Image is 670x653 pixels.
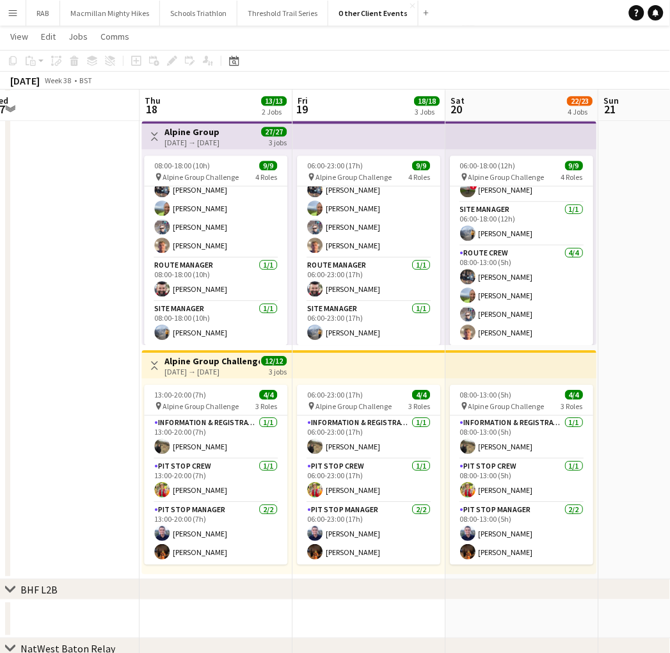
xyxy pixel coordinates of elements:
[468,401,545,411] span: Alpine Group Challenge
[36,28,61,45] a: Edit
[154,390,206,399] span: 13:00-20:00 (7h)
[450,415,593,459] app-card-role: Information & registration crew1/108:00-13:00 (5h)[PERSON_NAME]
[144,503,287,565] app-card-role: Pit Stop Manager2/213:00-20:00 (7h)[PERSON_NAME][PERSON_NAME]
[144,415,287,459] app-card-role: Information & registration crew1/113:00-20:00 (7h)[PERSON_NAME]
[163,401,239,411] span: Alpine Group Challenge
[449,102,465,117] span: 20
[26,1,60,26] button: RAB
[95,28,134,45] a: Comms
[460,161,516,170] span: 06:00-18:00 (12h)
[79,76,92,85] div: BST
[261,127,287,136] span: 27/27
[160,1,237,26] button: Schools Triathlon
[164,126,219,138] h3: Alpine Group
[269,136,287,147] div: 3 jobs
[408,172,430,182] span: 4 Roles
[269,366,287,376] div: 3 jobs
[602,102,619,117] span: 21
[41,31,56,42] span: Edit
[297,503,440,565] app-card-role: Pit Stop Manager2/206:00-23:00 (17h)[PERSON_NAME][PERSON_NAME]
[297,459,440,503] app-card-role: Pit Stop Crew1/106:00-23:00 (17h)[PERSON_NAME]
[450,503,593,565] app-card-role: Pit Stop Manager2/208:00-13:00 (5h)[PERSON_NAME][PERSON_NAME]
[307,390,363,399] span: 06:00-23:00 (17h)
[450,385,593,565] app-job-card: 08:00-13:00 (5h)4/4 Alpine Group Challenge3 RolesInformation & registration crew1/108:00-13:00 (5...
[60,1,160,26] button: Macmillan Mighty Hikes
[297,156,440,345] app-job-card: 06:00-23:00 (17h)9/9 Alpine Group Challenge4 RolesRoute Crew4/406:00-23:00 (17h)[PERSON_NAME][PER...
[565,161,583,170] span: 9/9
[20,583,58,596] div: BHF L2B
[307,161,363,170] span: 06:00-23:00 (17h)
[255,401,277,411] span: 3 Roles
[259,161,277,170] span: 9/9
[163,172,239,182] span: Alpine Group Challenge
[143,102,161,117] span: 18
[261,356,287,366] span: 12/12
[603,95,619,106] span: Sun
[100,31,129,42] span: Comms
[297,302,440,345] app-card-role: Site Manager1/106:00-23:00 (17h)[PERSON_NAME]
[164,138,219,147] div: [DATE] → [DATE]
[412,161,430,170] span: 9/9
[297,258,440,302] app-card-role: Route Manager1/106:00-23:00 (17h)[PERSON_NAME]
[328,1,419,26] button: Other Client Events
[144,459,287,503] app-card-role: Pit Stop Crew1/113:00-20:00 (7h)[PERSON_NAME]
[450,156,593,345] app-job-card: 06:00-18:00 (12h)9/9 Alpine Group Challenge4 Roles[PERSON_NAME][PERSON_NAME]![PERSON_NAME]Site Ma...
[415,107,439,117] div: 3 Jobs
[261,96,287,106] span: 13/13
[450,246,593,345] app-card-role: Route Crew4/408:00-13:00 (5h)[PERSON_NAME][PERSON_NAME][PERSON_NAME][PERSON_NAME]
[144,156,287,345] app-job-card: 08:00-18:00 (10h)9/9 Alpine Group Challenge4 RolesRoute Crew4/408:00-18:00 (10h)[PERSON_NAME][PER...
[296,102,308,117] span: 19
[145,95,161,106] span: Thu
[255,172,277,182] span: 4 Roles
[237,1,328,26] button: Threshold Trail Series
[315,401,392,411] span: Alpine Group Challenge
[63,28,93,45] a: Jobs
[144,159,287,258] app-card-role: Route Crew4/408:00-18:00 (10h)[PERSON_NAME][PERSON_NAME][PERSON_NAME][PERSON_NAME]
[468,172,545,182] span: Alpine Group Challenge
[10,74,40,87] div: [DATE]
[565,390,583,399] span: 4/4
[408,401,430,411] span: 3 Roles
[262,107,286,117] div: 2 Jobs
[298,95,308,106] span: Fri
[561,172,583,182] span: 4 Roles
[315,172,392,182] span: Alpine Group Challenge
[567,96,593,106] span: 22/23
[414,96,440,106] span: 18/18
[297,159,440,258] app-card-role: Route Crew4/406:00-23:00 (17h)[PERSON_NAME][PERSON_NAME][PERSON_NAME][PERSON_NAME]
[460,390,512,399] span: 08:00-13:00 (5h)
[451,95,465,106] span: Sat
[297,385,440,565] app-job-card: 06:00-23:00 (17h)4/4 Alpine Group Challenge3 RolesInformation & registration crew1/106:00-23:00 (...
[144,385,287,565] app-job-card: 13:00-20:00 (7h)4/4 Alpine Group Challenge3 RolesInformation & registration crew1/113:00-20:00 (7...
[10,31,28,42] span: View
[5,28,33,45] a: View
[164,355,260,367] h3: Alpine Group Challenge
[164,367,260,376] div: [DATE] → [DATE]
[412,390,430,399] span: 4/4
[144,302,287,345] app-card-role: Site Manager1/108:00-18:00 (10h)[PERSON_NAME]
[561,401,583,411] span: 3 Roles
[259,390,277,399] span: 4/4
[68,31,88,42] span: Jobs
[568,107,592,117] div: 4 Jobs
[154,161,210,170] span: 08:00-18:00 (10h)
[42,76,74,85] span: Week 38
[144,258,287,302] app-card-role: Route Manager1/108:00-18:00 (10h)[PERSON_NAME]
[297,415,440,459] app-card-role: Information & registration crew1/106:00-23:00 (17h)[PERSON_NAME]
[450,202,593,246] app-card-role: Site Manager1/106:00-18:00 (12h)[PERSON_NAME]
[450,459,593,503] app-card-role: Pit Stop Crew1/108:00-13:00 (5h)[PERSON_NAME]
